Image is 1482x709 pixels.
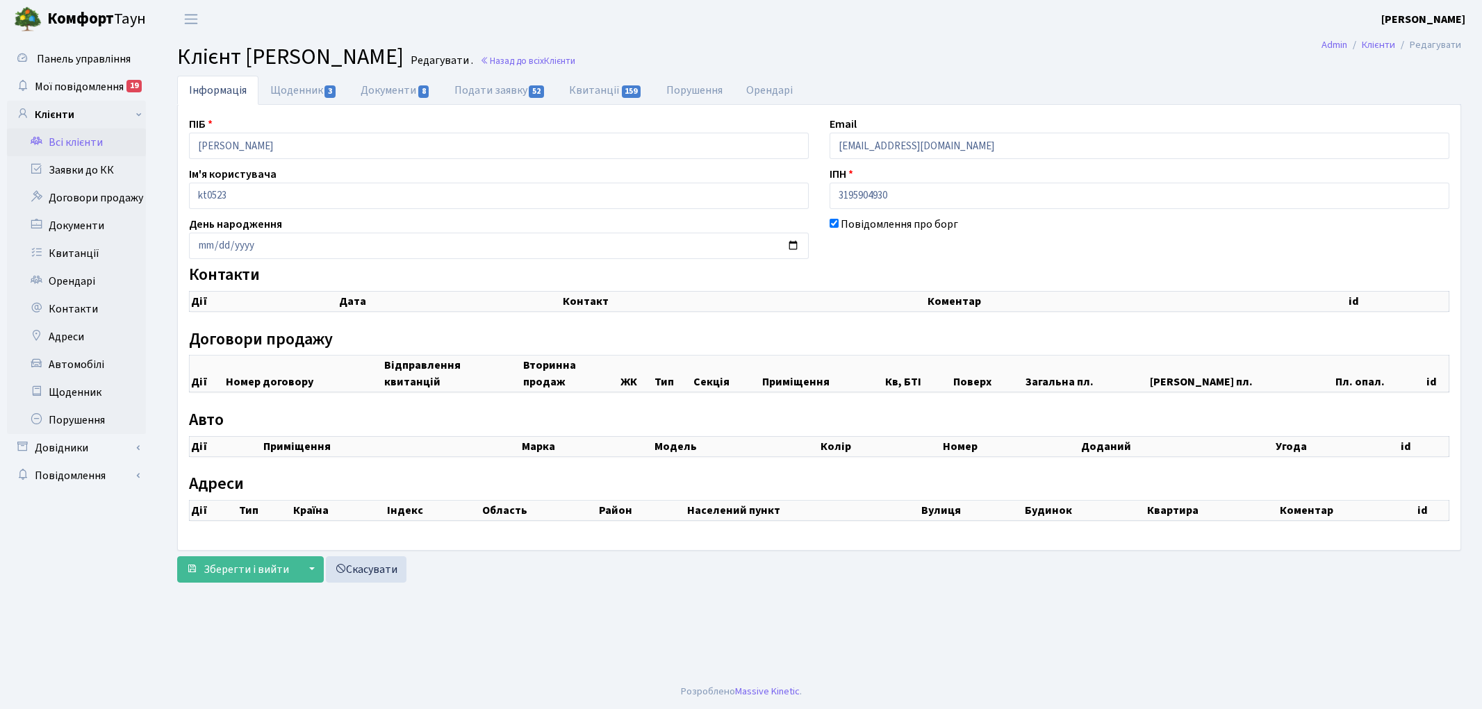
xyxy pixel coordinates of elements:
a: Порушення [7,406,146,434]
span: 8 [418,85,429,98]
th: Населений пункт [686,501,920,521]
span: Таун [47,8,146,31]
th: Область [481,501,598,521]
a: Клієнти [1362,37,1395,52]
button: Зберегти і вийти [177,556,298,583]
a: Заявки до КК [7,156,146,184]
a: Адреси [7,323,146,351]
div: 19 [126,80,142,92]
th: id [1399,436,1449,456]
th: Вулиця [920,501,1023,521]
th: Дата [338,291,561,311]
th: Індекс [386,501,481,521]
a: Massive Kinetic [735,684,800,699]
img: logo.png [14,6,42,33]
b: [PERSON_NAME] [1381,12,1465,27]
th: Поверх [952,356,1024,392]
a: Документи [7,212,146,240]
label: День народження [189,216,282,233]
a: Договори продажу [7,184,146,212]
a: Щоденник [258,76,349,105]
a: Подати заявку [443,76,557,105]
th: Дії [190,291,338,311]
th: Дії [190,436,263,456]
span: Панель управління [37,51,131,67]
span: Клієнт [PERSON_NAME] [177,41,404,73]
th: Приміщення [262,436,520,456]
label: Контакти [189,265,260,285]
a: Документи [349,76,442,105]
a: Панель управління [7,45,146,73]
a: Квитанції [557,76,654,105]
th: Район [598,501,686,521]
label: Договори продажу [189,330,333,350]
a: Скасувати [326,556,406,583]
a: Довідники [7,434,146,462]
a: Квитанції [7,240,146,267]
span: 52 [529,85,544,98]
b: Комфорт [47,8,114,30]
a: Всі клієнти [7,128,146,156]
th: Доданий [1080,436,1274,456]
small: Редагувати . [408,54,473,67]
th: Дії [190,356,224,392]
th: Дії [190,501,238,521]
a: Повідомлення [7,462,146,490]
th: Квартира [1146,501,1278,521]
label: ПІБ [189,116,213,133]
th: Загальна пл. [1024,356,1148,392]
span: 159 [622,85,641,98]
th: Коментар [1278,501,1416,521]
th: id [1416,501,1449,521]
th: Приміщення [761,356,884,392]
div: Розроблено . [681,684,802,699]
th: Марка [520,436,653,456]
label: Авто [189,410,224,431]
a: Клієнти [7,101,146,128]
span: Клієнти [544,54,575,67]
a: [PERSON_NAME] [1381,11,1465,28]
th: Модель [653,436,819,456]
button: Переключити навігацію [174,8,208,31]
th: Тип [238,501,292,521]
th: ЖК [619,356,653,392]
span: Зберегти і вийти [204,562,289,577]
th: Номер договору [224,356,383,392]
th: id [1347,291,1449,311]
th: Угода [1274,436,1399,456]
th: Номер [941,436,1080,456]
label: Email [830,116,857,133]
label: Ім'я користувача [189,166,277,183]
span: Мої повідомлення [35,79,124,94]
a: Інформація [177,76,258,105]
th: Кв, БТІ [884,356,952,392]
a: Порушення [654,76,734,105]
th: Вторинна продаж [522,356,619,392]
th: id [1425,356,1449,392]
th: Тип [653,356,692,392]
a: Щоденник [7,378,146,406]
th: Відправлення квитанцій [383,356,522,392]
label: Адреси [189,474,244,494]
a: Орендарі [734,76,805,105]
span: 3 [324,85,336,98]
a: Орендарі [7,267,146,295]
a: Автомобілі [7,351,146,378]
a: Admin [1322,37,1347,52]
th: Країна [292,501,385,521]
nav: breadcrumb [1301,31,1482,60]
a: Назад до всіхКлієнти [480,54,575,67]
li: Редагувати [1395,37,1461,53]
th: Коментар [926,291,1348,311]
label: Повідомлення про борг [841,216,958,233]
th: Будинок [1023,501,1146,521]
th: Пл. опал. [1334,356,1426,392]
th: Секція [692,356,760,392]
a: Контакти [7,295,146,323]
label: ІПН [830,166,853,183]
th: Контакт [561,291,925,311]
th: [PERSON_NAME] пл. [1148,356,1334,392]
th: Колір [819,436,942,456]
a: Мої повідомлення19 [7,73,146,101]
